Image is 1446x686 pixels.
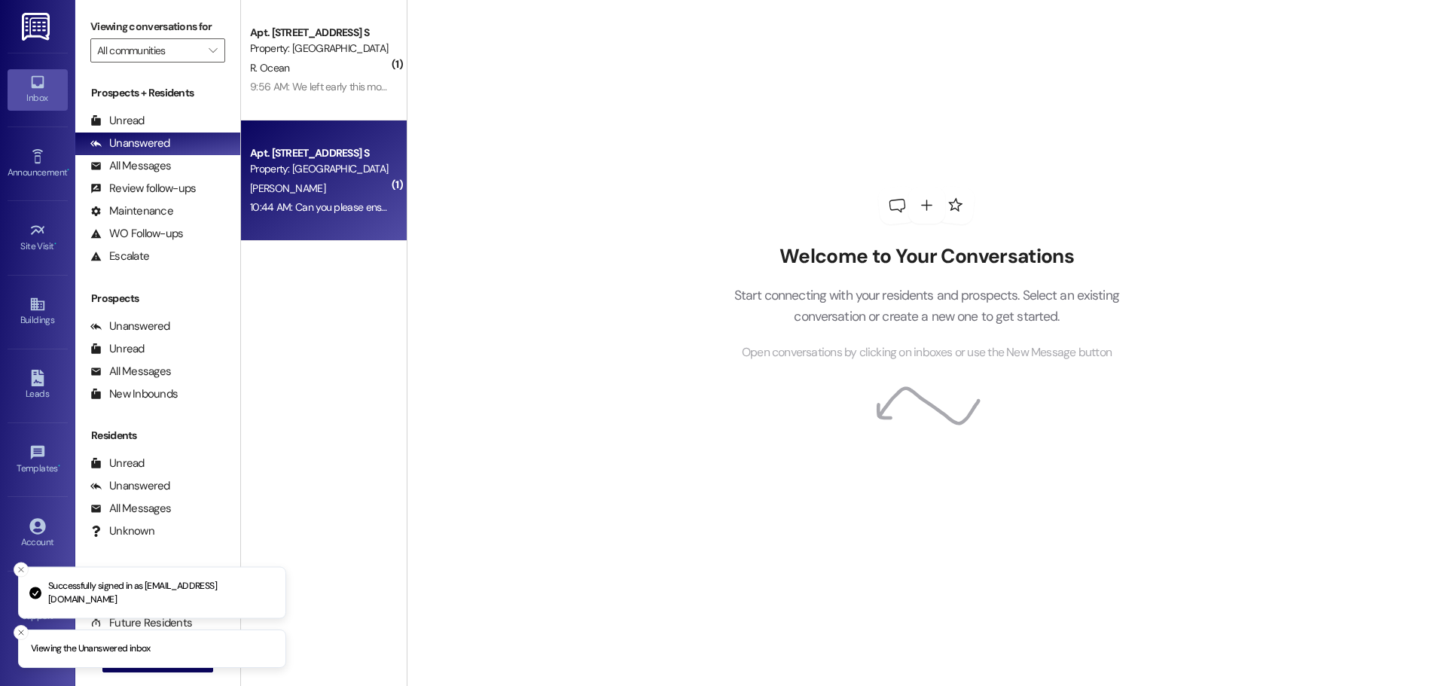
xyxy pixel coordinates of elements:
[48,580,273,606] p: Successfully signed in as [EMAIL_ADDRESS][DOMAIN_NAME]
[90,478,170,494] div: Unanswered
[22,13,53,41] img: ResiDesk Logo
[90,181,196,197] div: Review follow-ups
[8,69,68,110] a: Inbox
[250,61,289,75] span: R. Ocean
[250,41,389,56] div: Property: [GEOGRAPHIC_DATA]
[250,145,389,161] div: Apt. [STREET_ADDRESS] S
[250,80,907,93] div: 9:56 AM: We left early this morning so couldn't drop the keys off , so the apartment is unlocked....
[75,291,240,306] div: Prospects
[67,165,69,175] span: •
[54,239,56,249] span: •
[90,113,145,129] div: Unread
[8,365,68,406] a: Leads
[75,428,240,444] div: Residents
[90,15,225,38] label: Viewing conversations for
[90,523,154,539] div: Unknown
[250,181,325,195] span: [PERSON_NAME]
[90,248,149,264] div: Escalate
[8,291,68,332] a: Buildings
[97,38,201,63] input: All communities
[90,203,173,219] div: Maintenance
[90,456,145,471] div: Unread
[90,226,183,242] div: WO Follow-ups
[209,44,217,56] i: 
[90,501,171,517] div: All Messages
[742,343,1112,362] span: Open conversations by clicking on inboxes or use the New Message button
[250,161,389,177] div: Property: [GEOGRAPHIC_DATA]
[90,341,145,357] div: Unread
[711,245,1142,269] h2: Welcome to Your Conversations
[90,364,171,380] div: All Messages
[31,642,151,656] p: Viewing the Unanswered inbox
[90,136,170,151] div: Unanswered
[8,218,68,258] a: Site Visit •
[90,386,178,402] div: New Inbounds
[58,461,60,471] span: •
[90,319,170,334] div: Unanswered
[8,587,68,628] a: Support
[14,563,29,578] button: Close toast
[711,285,1142,328] p: Start connecting with your residents and prospects. Select an existing conversation or create a n...
[250,25,389,41] div: Apt. [STREET_ADDRESS] S
[75,85,240,101] div: Prospects + Residents
[8,440,68,480] a: Templates •
[250,200,791,214] div: 10:44 AM: Can you please ensure that it is taken care of [DATE] and provide me with a time frame ...
[8,514,68,554] a: Account
[90,158,171,174] div: All Messages
[14,625,29,640] button: Close toast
